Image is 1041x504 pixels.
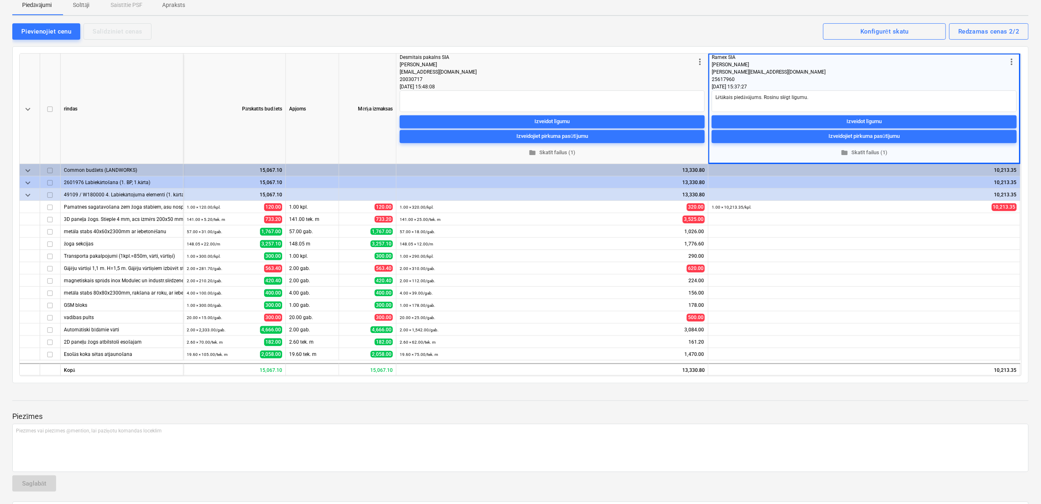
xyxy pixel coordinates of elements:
[12,412,1029,421] p: Piezīmes
[516,132,588,141] div: Izveidojiet pirkuma pasūtījumu
[712,76,1007,83] div: 25617960
[712,130,1017,143] button: Izveidojiet pirkuma pasūtījumu
[400,83,705,90] div: [DATE] 15:48:08
[64,201,180,213] div: Pamatnes sagatavošana zem žoga stabiem, asu nospraušana, ģeodēziskais akts pēc izbūves
[264,265,282,272] span: 563.40
[61,54,183,164] div: rindas
[400,266,435,271] small: 2.00 × 310.00 / gab.
[688,339,705,346] span: 161.20
[286,238,339,250] div: 148.05 m
[687,314,705,322] span: 500.00
[286,336,339,348] div: 2.60 tek. m
[400,340,436,344] small: 2.60 × 62.00 / tek. m
[371,241,393,247] span: 3,257.10
[339,54,396,164] div: Mērķa izmaksas
[400,115,705,128] button: Izveidot līgumu
[187,328,226,332] small: 2.00 × 2,333.00 / gab.
[23,190,33,200] span: keyboard_arrow_down
[264,203,282,211] span: 120.00
[375,277,393,284] span: 420.40
[187,315,222,320] small: 20.00 × 15.00 / gab.
[64,189,180,200] div: 49109 / W180000 4. Labiekārtojuma elementi (1. kārta)
[712,90,1017,112] textarea: Lētākais piedāvājums. Rosinu slēgt līgumu.
[187,242,220,246] small: 148.05 × 22.00 / m
[260,240,282,248] span: 3,257.10
[400,303,435,308] small: 1.00 × 178.00 / gab.
[187,164,282,176] div: 15,067.10
[371,228,393,235] span: 1,767.00
[1007,57,1017,67] span: more_vert
[64,299,180,311] div: GSM bloks
[61,363,183,376] div: Kopā
[828,132,900,141] div: Izveidojiet pirkuma pasūtījumu
[286,262,339,274] div: 2.00 gab.
[400,217,441,222] small: 141.00 × 25.00 / tek. m
[286,225,339,238] div: 57.00 gab.
[64,262,180,274] div: Gājēju vārtiņi 1,1 m. H=1,5 m. Gājēju vārtiņiem izbūvēt stabu ar pogu, lai atvērtu gājēju vārtiņu...
[712,54,1007,61] div: Ramex SIA
[187,291,222,295] small: 4.00 × 100.00 / gab.
[64,164,180,176] div: Common budžets (LANDWORKS)
[183,54,286,164] div: Pārskatīts budžets
[688,290,705,297] span: 156.00
[992,203,1017,211] span: 10,213.35
[187,303,222,308] small: 1.00 × 300.00 / gab.
[688,302,705,309] span: 178.00
[64,311,180,323] div: vadības pults
[286,299,339,311] div: 1.00 gab.
[400,69,477,75] span: [EMAIL_ADDRESS][DOMAIN_NAME]
[264,277,282,285] span: 420.40
[187,254,221,259] small: 1.00 × 300.00 / kpl.
[260,351,282,358] span: 2,058.00
[264,289,282,297] span: 400.00
[400,176,705,189] div: 13,330.80
[187,229,222,234] small: 57.00 × 31.00 / gab.
[187,189,282,201] div: 15,067.10
[375,204,393,210] span: 120.00
[375,290,393,296] span: 400.00
[683,216,705,223] span: 3,525.00
[286,311,339,324] div: 20.00 gab.
[708,363,1021,376] div: 10,213.35
[375,265,393,272] span: 563.40
[375,314,393,321] span: 300.00
[400,54,695,61] div: Desmitais pakalns SIA
[400,315,435,320] small: 20.00 × 25.00 / gab.
[187,352,228,357] small: 19.60 × 105.00 / tek. m
[860,26,909,37] div: Konfigurēt skatu
[286,287,339,299] div: 4.00 gab.
[688,277,705,284] span: 224.00
[371,351,393,358] span: 2,058.00
[400,279,435,283] small: 2.00 × 112.00 / gab.
[400,328,439,332] small: 2.00 × 1,542.00 / gab.
[187,340,223,344] small: 2.60 × 70.00 / tek. m
[23,166,33,175] span: keyboard_arrow_down
[286,250,339,262] div: 1.00 kpl.
[400,229,435,234] small: 57.00 × 18.00 / gab.
[712,69,826,75] span: [PERSON_NAME][EMAIL_ADDRESS][DOMAIN_NAME]
[683,228,705,235] span: 1,026.00
[286,324,339,336] div: 2.00 gab.
[71,1,91,9] p: Solītāji
[162,1,185,9] p: Apraksts
[21,26,71,37] div: Pievienojiet cenu
[286,54,339,164] div: Apjoms
[683,326,705,333] span: 3,084.00
[64,225,180,237] div: metāla stabs 40x60x2300mm ar iebetonēšanu
[64,238,180,250] div: žoga sekcijas
[695,57,705,67] span: more_vert
[286,213,339,225] div: 141.00 tek. m
[286,274,339,287] div: 2.00 gab.
[712,189,1017,201] div: 10,213.35
[715,148,1014,157] span: Skatīt failus (1)
[264,338,282,346] span: 182.00
[712,176,1017,189] div: 10,213.35
[534,117,570,126] div: Izveidot līgumu
[712,115,1017,128] button: Izveidot līgumu
[712,164,1017,176] div: 10,213.35
[64,176,180,188] div: 2601976 Labiekārtošana (1. BP, 1.kārta)
[949,23,1029,40] button: Redzamas cenas 2/2
[683,351,705,358] span: 1,470.00
[12,23,80,40] button: Pievienojiet cenu
[264,314,282,322] span: 300.00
